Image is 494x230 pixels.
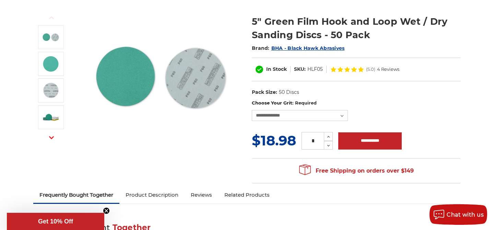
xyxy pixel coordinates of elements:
dt: Pack Size: [252,89,277,96]
dt: SKU: [294,66,306,73]
a: Frequently Bought Together [33,187,119,202]
span: 4 Reviews [377,67,399,72]
img: 5-inch hook and loop backing detail on green film disc for sanding on stainless steel, automotive... [42,82,59,99]
button: Chat with us [430,204,487,225]
span: $18.98 [252,132,296,149]
span: Brand: [252,45,270,51]
small: Required [295,100,317,106]
a: Reviews [185,187,218,202]
button: Previous [43,10,60,25]
span: Get 10% Off [38,218,73,225]
span: Free Shipping on orders over $149 [299,164,414,178]
dd: 50 Discs [279,89,299,96]
dd: HLF05 [307,66,323,73]
h1: 5" Green Film Hook and Loop Wet / Dry Sanding Discs - 50 Pack [252,15,461,42]
a: Product Description [119,187,185,202]
span: (5.0) [366,67,375,72]
img: Side-by-side 5-inch green film hook and loop sanding disc p60 grit and loop back [92,8,230,145]
span: Chat with us [447,211,484,218]
span: In Stock [266,66,287,72]
button: Close teaser [103,207,110,214]
img: BHA bulk pack box with 50 5-inch green film hook and loop sanding discs p120 grit [42,109,59,126]
img: 5-inch 60-grit green film abrasive polyester film hook and loop sanding disc for welding, metalwo... [42,55,59,73]
button: Next [43,130,60,145]
div: Get 10% OffClose teaser [7,213,104,230]
img: Side-by-side 5-inch green film hook and loop sanding disc p60 grit and loop back [42,29,59,46]
a: Related Products [218,187,276,202]
label: Choose Your Grit: [252,100,461,107]
a: BHA - Black Hawk Abrasives [271,45,345,51]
